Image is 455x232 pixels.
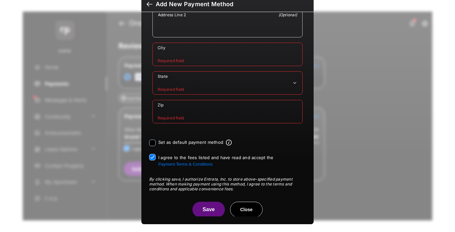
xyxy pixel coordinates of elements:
[158,155,274,167] span: I agree to the fees listed and have read and accept the
[152,9,303,37] div: payment_method_screening[postal_addresses][addressLine2]
[192,202,225,217] button: Save
[152,71,303,95] div: payment_method_screening[postal_addresses][administrativeArea]
[226,140,232,145] span: Default payment method info
[230,202,263,217] button: Close
[156,1,233,8] div: Add New Payment Method
[149,177,306,191] div: By clicking save, I authorize Entrata, Inc. to store above-specified payment method. When making ...
[158,140,223,145] label: Set as default payment method
[158,162,213,167] button: I agree to the fees listed and have read and accept the
[152,43,303,66] div: payment_method_screening[postal_addresses][locality]
[152,100,303,123] div: payment_method_screening[postal_addresses][postalCode]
